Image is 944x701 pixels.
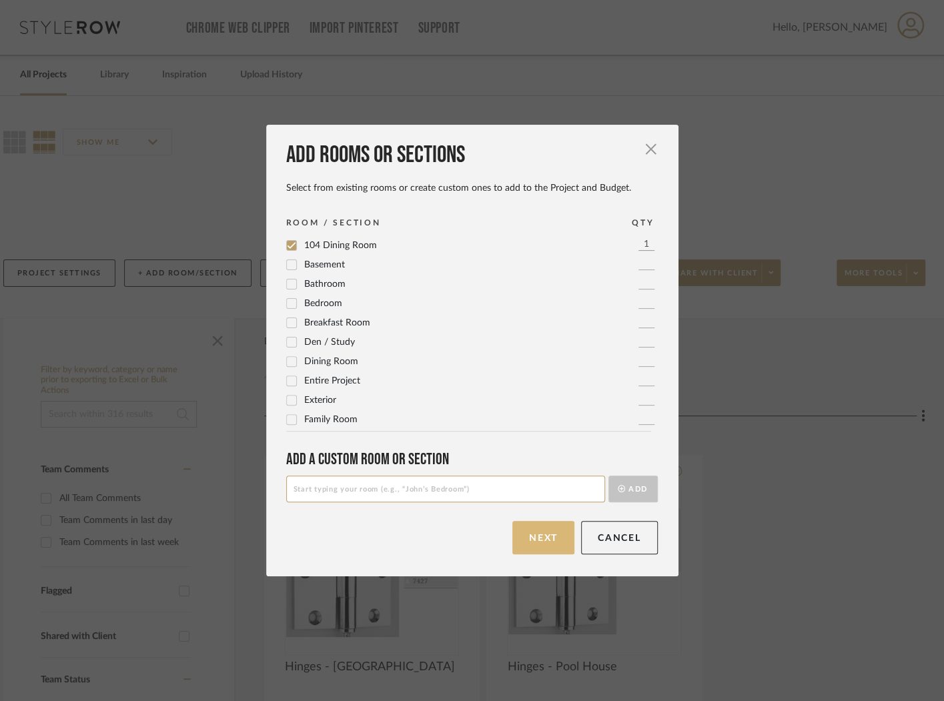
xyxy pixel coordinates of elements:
button: Cancel [581,521,658,554]
span: Dining Room [304,357,358,366]
span: Entire Project [304,376,360,386]
div: Add a Custom room or Section [286,450,658,469]
input: Start typing your room (e.g., “John’s Bedroom”) [286,476,605,502]
div: QTY [632,216,654,229]
span: Bathroom [304,279,346,289]
button: Add [608,476,658,502]
span: Basement [304,260,345,269]
div: Select from existing rooms or create custom ones to add to the Project and Budget. [286,182,658,194]
div: Add rooms or sections [286,141,658,170]
span: 104 Dining Room [304,241,377,250]
button: Next [512,521,574,554]
span: Den / Study [304,337,355,347]
span: Bedroom [304,299,342,308]
span: Family Room [304,415,358,424]
span: Exterior [304,396,336,405]
div: ROOM / SECTION [286,216,381,229]
span: Breakfast Room [304,318,370,327]
button: Close [638,135,664,162]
